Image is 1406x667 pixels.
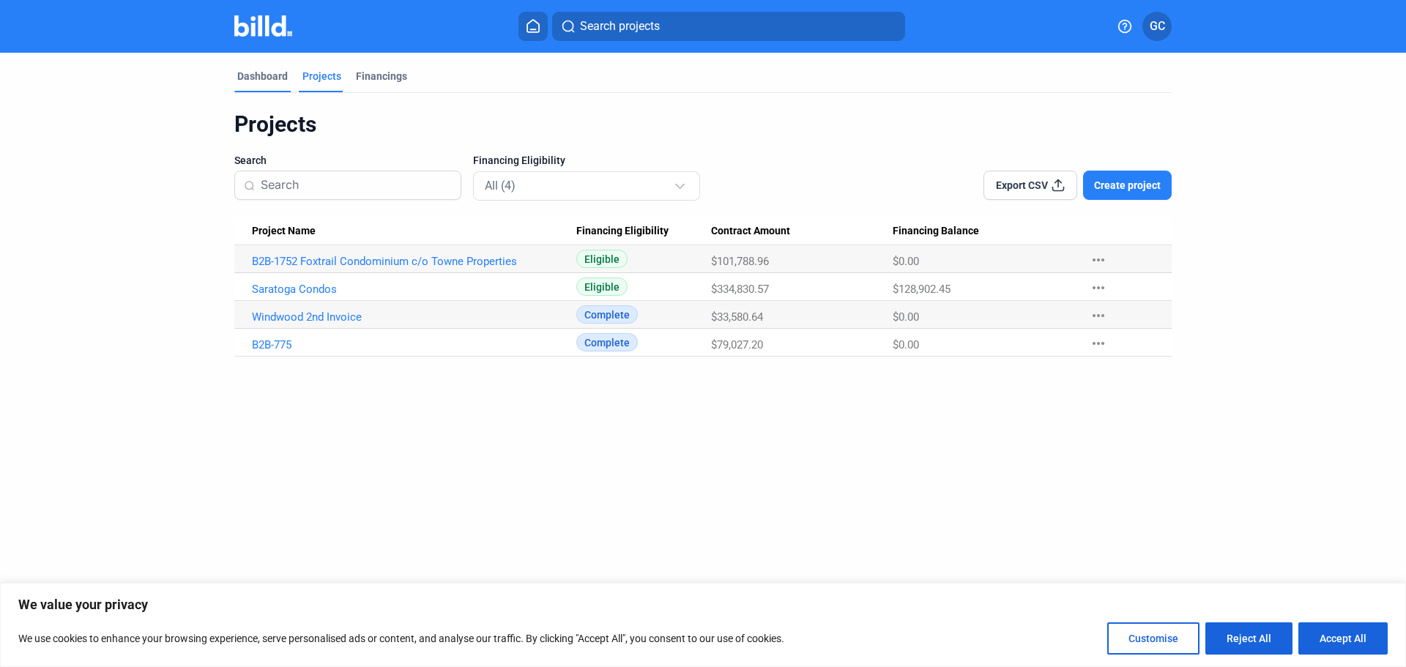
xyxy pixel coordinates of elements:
mat-icon: more_horiz [1090,251,1107,269]
div: Financings [356,69,407,83]
div: Dashboard [237,69,288,83]
mat-icon: more_horiz [1090,335,1107,352]
button: Reject All [1205,622,1292,655]
span: Project Name [252,225,316,238]
span: $0.00 [893,255,919,268]
span: Create project [1094,178,1161,193]
span: $101,788.96 [711,255,769,268]
span: $128,902.45 [893,283,951,296]
span: Complete [576,333,638,351]
button: Search projects [552,12,905,41]
a: Saratoga Condos [252,283,576,296]
span: Eligible [576,250,628,268]
span: Financing Balance [893,225,979,238]
div: Financing Balance [893,225,1075,238]
input: Search [261,170,452,201]
mat-select-trigger: All (4) [485,179,516,193]
p: We use cookies to enhance your browsing experience, serve personalised ads or content, and analys... [18,630,784,647]
span: Search [234,153,267,168]
span: Eligible [576,277,628,296]
span: Search projects [580,18,660,35]
button: GC [1142,12,1172,41]
span: Financing Eligibility [576,225,669,238]
div: Financing Eligibility [576,225,711,238]
p: We value your privacy [18,596,1388,614]
button: Customise [1107,622,1199,655]
span: $0.00 [893,338,919,351]
span: Contract Amount [711,225,790,238]
span: Complete [576,305,638,324]
button: Export CSV [983,171,1077,200]
div: Projects [302,69,341,83]
div: Project Name [252,225,576,238]
mat-icon: more_horiz [1090,279,1107,297]
a: B2B-775 [252,338,576,351]
span: $334,830.57 [711,283,769,296]
mat-icon: more_horiz [1090,307,1107,324]
button: Create project [1083,171,1172,200]
a: Windwood 2nd Invoice [252,310,576,324]
span: Export CSV [996,178,1048,193]
span: $0.00 [893,310,919,324]
span: Financing Eligibility [473,153,565,168]
span: GC [1150,18,1165,35]
img: Billd Company Logo [234,15,292,37]
div: Projects [234,111,1172,138]
a: B2B-1752 Foxtrail Condominium c/o Towne Properties [252,255,576,268]
div: Contract Amount [711,225,893,238]
button: Accept All [1298,622,1388,655]
span: $79,027.20 [711,338,763,351]
span: $33,580.64 [711,310,763,324]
